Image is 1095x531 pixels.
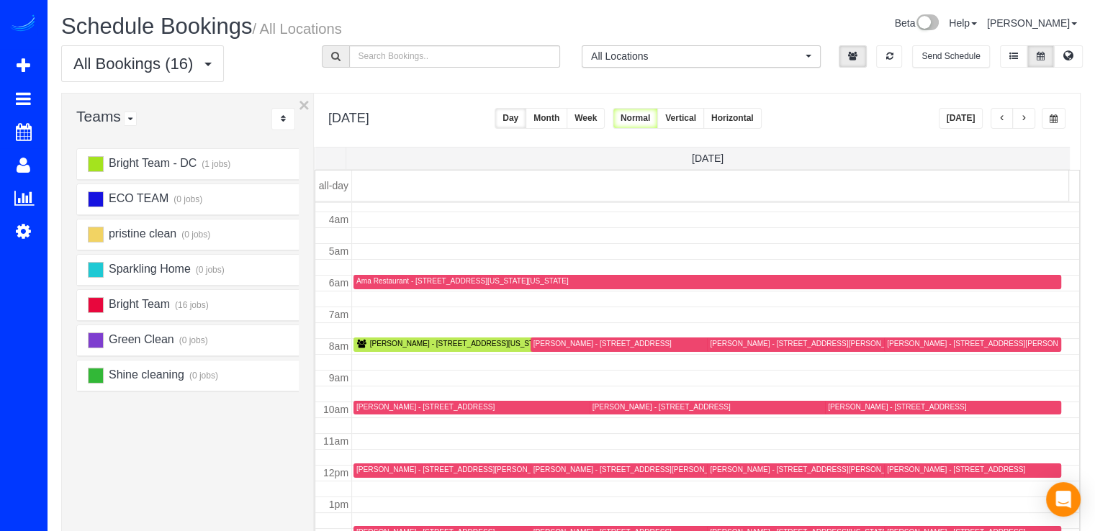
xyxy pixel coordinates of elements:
[329,214,348,225] span: 4am
[329,245,348,257] span: 5am
[533,339,672,348] div: [PERSON_NAME] - [STREET_ADDRESS]
[356,402,495,412] div: [PERSON_NAME] - [STREET_ADDRESS]
[329,499,348,510] span: 1pm
[329,309,348,320] span: 7am
[710,465,908,474] div: [PERSON_NAME] - [STREET_ADDRESS][PERSON_NAME]
[281,114,286,123] i: Sort Teams
[329,372,348,383] span: 9am
[76,108,121,124] span: Teams
[915,14,939,33] img: New interface
[987,17,1077,29] a: [PERSON_NAME]
[495,108,526,129] button: Day
[187,371,218,381] small: (0 jobs)
[328,108,369,126] h2: [DATE]
[73,55,200,73] span: All Bookings (16)
[356,276,569,286] div: Ama Restaurant - [STREET_ADDRESS][US_STATE][US_STATE]
[319,180,348,191] span: all-day
[592,402,731,412] div: [PERSON_NAME] - [STREET_ADDRESS]
[107,227,176,240] span: pristine clean
[1046,482,1081,517] div: Open Intercom Messenger
[271,108,295,130] div: ...
[9,14,37,35] img: Automaid Logo
[710,339,908,348] div: [PERSON_NAME] - [STREET_ADDRESS][PERSON_NAME]
[939,108,983,129] button: [DATE]
[329,277,348,289] span: 6am
[949,17,977,29] a: Help
[323,404,348,415] span: 10am
[107,368,184,381] span: Shine cleaning
[591,49,802,63] span: All Locations
[299,96,310,114] button: ×
[533,465,731,474] div: [PERSON_NAME] - [STREET_ADDRESS][PERSON_NAME]
[252,21,341,37] small: / All Locations
[567,108,605,129] button: Week
[370,339,549,348] div: [PERSON_NAME] - [STREET_ADDRESS][US_STATE]
[692,153,724,164] span: [DATE]
[107,263,190,275] span: Sparkling Home
[61,45,224,82] button: All Bookings (16)
[172,194,203,204] small: (0 jobs)
[613,108,658,129] button: Normal
[194,265,225,275] small: (0 jobs)
[61,14,252,39] span: Schedule Bookings
[356,465,554,474] div: [PERSON_NAME] - [STREET_ADDRESS][PERSON_NAME]
[107,157,197,169] span: Bright Team - DC
[329,340,348,352] span: 8am
[180,230,211,240] small: (0 jobs)
[887,339,1085,348] div: [PERSON_NAME] - [STREET_ADDRESS][PERSON_NAME]
[173,300,208,310] small: (16 jobs)
[526,108,567,129] button: Month
[107,333,174,345] span: Green Clean
[582,45,821,68] button: All Locations
[828,402,966,412] div: [PERSON_NAME] - [STREET_ADDRESS]
[887,465,1025,474] div: [PERSON_NAME] - [STREET_ADDRESS]
[912,45,989,68] button: Send Schedule
[107,192,168,204] span: ECO TEAM
[323,467,348,478] span: 12pm
[200,159,231,169] small: (1 jobs)
[323,435,348,447] span: 11am
[657,108,704,129] button: Vertical
[894,17,939,29] a: Beta
[177,335,208,345] small: (0 jobs)
[107,298,170,310] span: Bright Team
[349,45,561,68] input: Search Bookings..
[703,108,762,129] button: Horizontal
